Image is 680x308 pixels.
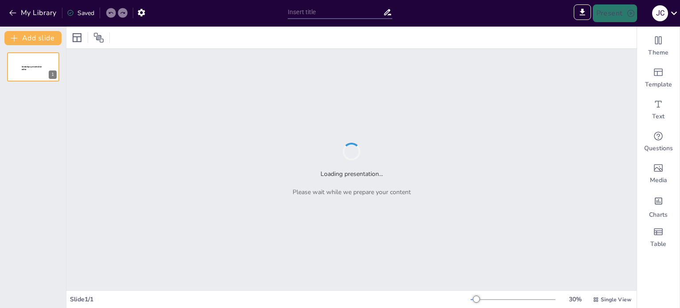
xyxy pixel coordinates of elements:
div: Layout [70,31,84,45]
div: Change the overall theme [637,30,680,62]
div: J C [652,5,668,21]
div: Get real-time input from your audience [637,126,680,158]
button: Present [593,4,637,22]
span: Template [645,80,672,89]
h2: Loading presentation... [321,169,383,179]
span: Sendsteps presentation editor [22,66,42,70]
span: Media [650,176,667,185]
div: 1 [49,70,57,79]
div: 1 [7,52,59,82]
div: Saved [67,8,94,18]
div: Slide 1 / 1 [70,295,471,304]
button: J C [652,4,668,22]
button: Add slide [4,31,62,45]
span: Text [652,112,665,121]
span: Single View [601,296,631,304]
span: Table [650,240,666,249]
div: Add a table [637,222,680,253]
span: Position [93,32,104,43]
span: Export to PowerPoint [574,4,591,22]
span: Questions [644,144,673,153]
div: Add charts and graphs [637,190,680,222]
div: Add ready made slides [637,62,680,94]
input: Insert title [288,6,383,19]
span: Theme [648,48,668,57]
button: My Library [7,6,60,20]
span: Charts [649,211,668,219]
div: Add text boxes [637,94,680,126]
div: 30 % [564,295,586,304]
p: Please wait while we prepare your content [293,187,411,197]
div: Add images, graphics, shapes or video [637,158,680,190]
